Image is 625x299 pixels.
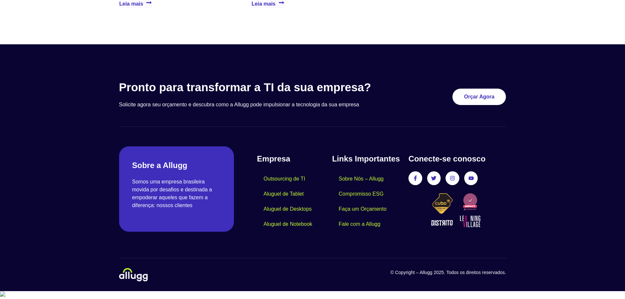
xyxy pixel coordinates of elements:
p: Somos uma empresa brasileira movida por desafios e destinada a empoderar aqueles que fazem a dife... [132,178,221,209]
h3: Pronto para transformar a TI da sua empresa? [119,80,402,94]
h4: Conecte-se conosco [408,153,506,165]
nav: Menu [257,171,332,232]
nav: Menu [332,171,402,232]
a: Faça um Orçamento [332,202,393,217]
h4: Empresa [257,153,332,165]
h4: Links Importantes [332,153,402,165]
div: Widget de chat [592,267,625,299]
span: Orçar Agora [464,94,494,99]
p: © Copyright – Allugg 2025. Todos os direitos reservados. [313,269,506,276]
a: Sobre Nós – Allugg [332,171,390,186]
h2: Sobre a Allugg [132,160,221,171]
a: Outsourcing de TI [257,171,312,186]
a: Aluguel de Desktops [257,202,318,217]
img: locacao-de-equipamentos-allugg-logo [119,268,148,281]
a: Aluguel de Tablet [257,186,310,202]
iframe: Chat Widget [592,267,625,299]
p: Solicite agora seu orçamento e descubra como a Allugg pode impulsionar a tecnologia da sua empresa [119,101,402,109]
a: Aluguel de Notebook [257,217,319,232]
a: Fale com a Allugg [332,217,387,232]
a: Compromisso ESG [332,186,390,202]
a: Orçar Agora [452,89,506,105]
